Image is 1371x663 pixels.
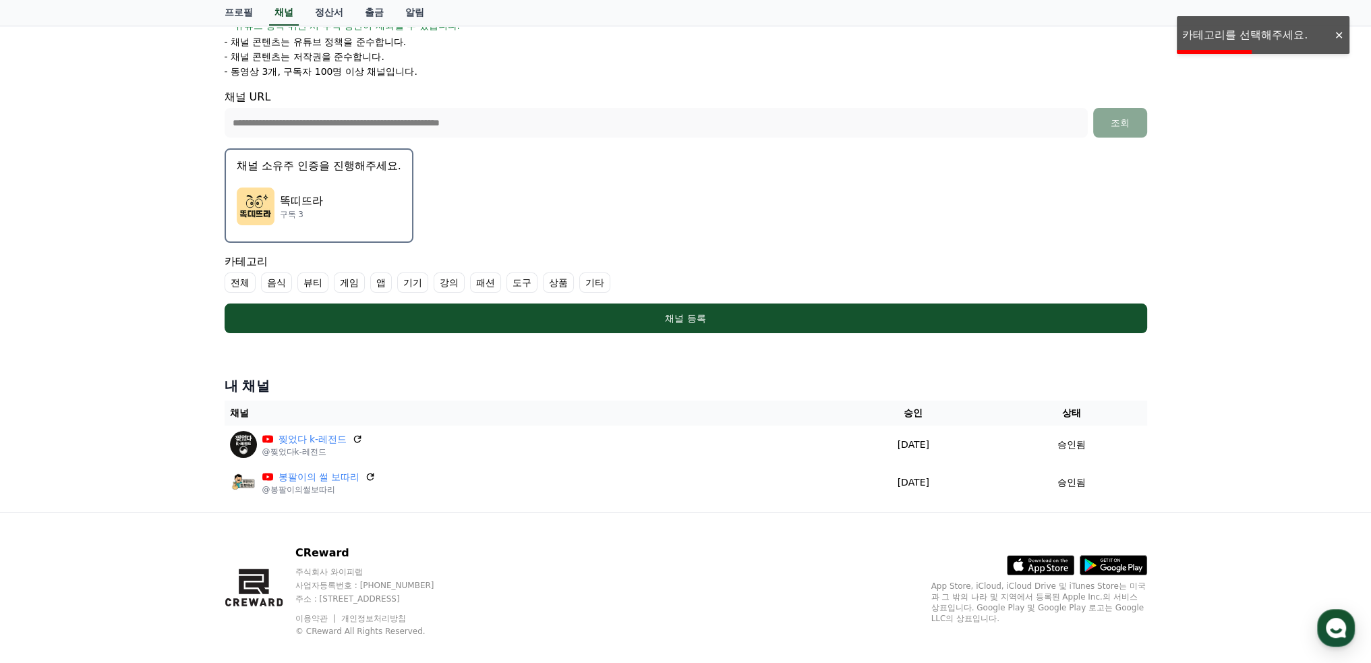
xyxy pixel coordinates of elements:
[42,448,51,459] span: 홈
[225,35,407,49] p: - 채널 콘텐츠는 유튜브 정책을 준수합니다.
[225,254,1147,293] div: 카테고리
[280,193,323,209] p: 똑띠뜨라
[230,431,257,458] img: 찢었다 k-레전드
[831,401,996,426] th: 승인
[252,312,1120,325] div: 채널 등록
[4,428,89,461] a: 홈
[123,449,140,459] span: 대화
[225,304,1147,333] button: 채널 등록
[295,567,460,577] p: 주식회사 와이피랩
[996,401,1147,426] th: 상태
[579,272,610,293] label: 기타
[225,401,831,426] th: 채널
[262,484,376,495] p: @봉팔이의썰보따리
[261,272,292,293] label: 음식
[470,272,501,293] label: 패션
[836,438,991,452] p: [DATE]
[1057,475,1086,490] p: 승인됨
[225,148,413,243] button: 채널 소유주 인증을 진행해주세요. 똑띠뜨라 똑띠뜨라 구독 3
[295,594,460,604] p: 주소 : [STREET_ADDRESS]
[295,545,460,561] p: CReward
[280,209,323,220] p: 구독 3
[370,272,392,293] label: 앱
[208,448,225,459] span: 설정
[225,89,1147,138] div: 채널 URL
[506,272,537,293] label: 도구
[279,432,347,446] a: 찢었다 k-레전드
[237,158,401,174] p: 채널 소유주 인증을 진행해주세요.
[295,580,460,591] p: 사업자등록번호 : [PHONE_NUMBER]
[297,272,328,293] label: 뷰티
[174,428,259,461] a: 설정
[931,581,1147,624] p: App Store, iCloud, iCloud Drive 및 iTunes Store는 미국과 그 밖의 나라 및 지역에서 등록된 Apple Inc.의 서비스 상표입니다. Goo...
[89,428,174,461] a: 대화
[295,614,338,623] a: 이용약관
[1093,108,1147,138] button: 조회
[225,50,384,63] p: - 채널 콘텐츠는 저작권을 준수합니다.
[397,272,428,293] label: 기기
[230,469,257,496] img: 봉팔이의 썰 보따리
[341,614,406,623] a: 개인정보처리방침
[279,470,360,484] a: 봉팔이의 썰 보따리
[225,376,1147,395] h4: 내 채널
[262,446,363,457] p: @찢었다k-레전드
[225,65,417,78] p: - 동영상 3개, 구독자 100명 이상 채널입니다.
[237,188,274,225] img: 똑띠뜨라
[1057,438,1086,452] p: 승인됨
[225,272,256,293] label: 전체
[295,626,460,637] p: © CReward All Rights Reserved.
[543,272,574,293] label: 상품
[1099,116,1142,129] div: 조회
[434,272,465,293] label: 강의
[334,272,365,293] label: 게임
[836,475,991,490] p: [DATE]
